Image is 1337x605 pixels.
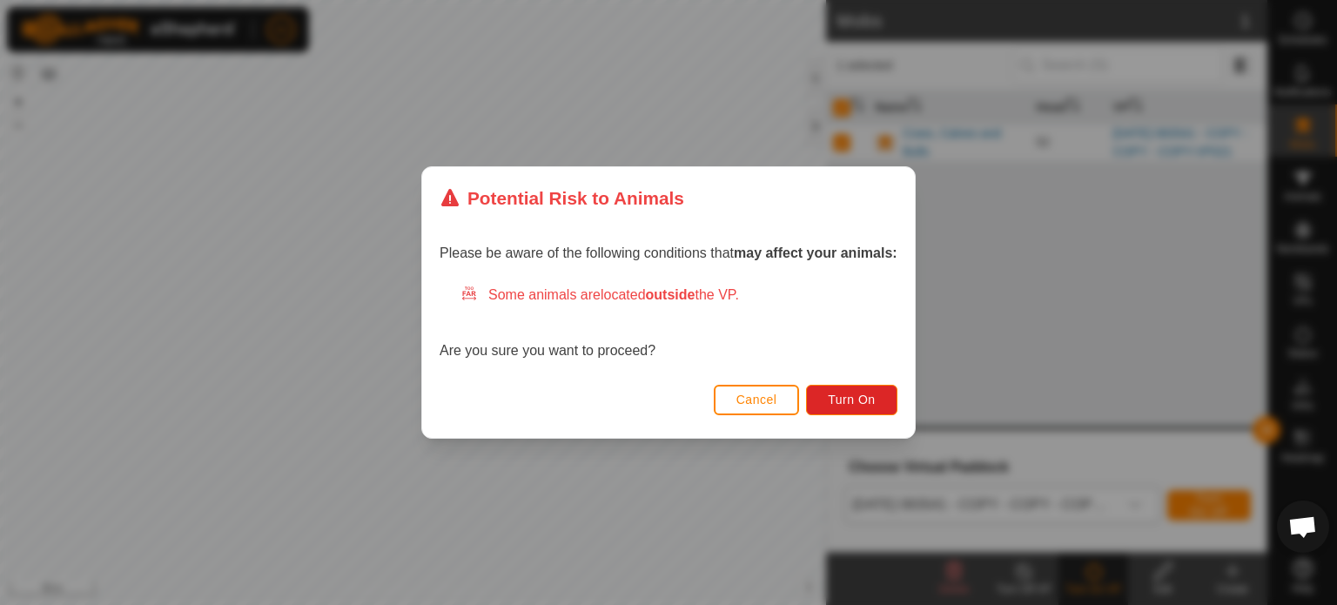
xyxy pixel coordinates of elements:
span: located the VP. [601,287,739,302]
strong: may affect your animals: [734,245,897,260]
span: Cancel [736,393,777,407]
span: Turn On [829,393,876,407]
div: Some animals are [460,285,897,306]
strong: outside [646,287,695,302]
a: Open chat [1277,501,1329,553]
span: Please be aware of the following conditions that [440,245,897,260]
div: Are you sure you want to proceed? [440,285,897,361]
button: Turn On [807,385,897,415]
button: Cancel [714,385,800,415]
div: Potential Risk to Animals [440,185,684,212]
